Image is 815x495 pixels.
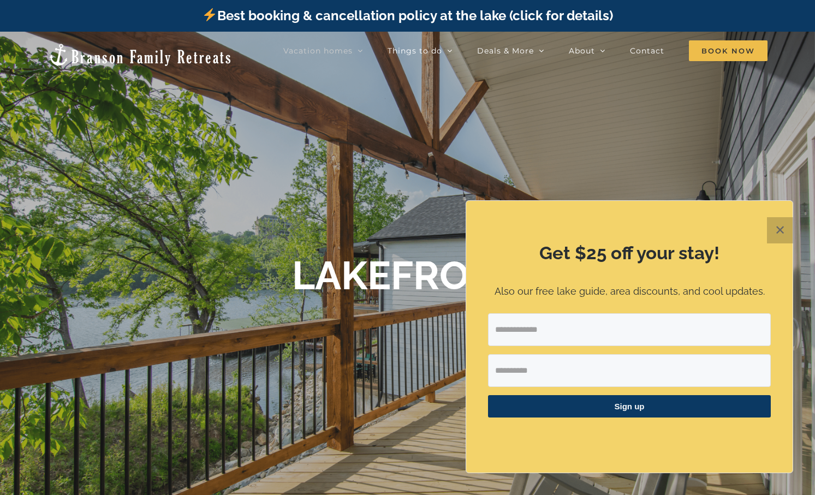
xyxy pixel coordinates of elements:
p: Also our free lake guide, area discounts, and cool updates. [488,284,771,300]
a: Book Now [689,40,768,62]
nav: Main Menu [283,40,768,62]
a: About [569,40,605,62]
a: Best booking & cancellation policy at the lake (click for details) [202,8,612,23]
span: Vacation homes [283,47,353,55]
button: Close [767,217,793,243]
button: Sign up [488,395,771,418]
span: Book Now [689,40,768,61]
input: Email Address [488,313,771,346]
img: Branson Family Retreats Logo [47,43,233,67]
img: ⚡️ [203,8,216,21]
span: About [569,47,595,55]
span: Deals & More [477,47,534,55]
h2: Get $25 off your stay! [488,241,771,266]
p: ​ [488,431,771,443]
span: Contact [630,47,664,55]
input: First Name [488,354,771,387]
span: Things to do [388,47,442,55]
a: Vacation homes [283,40,363,62]
a: Deals & More [477,40,544,62]
h1: LAKEFRONT [292,252,523,299]
a: Contact [630,40,664,62]
a: Things to do [388,40,453,62]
